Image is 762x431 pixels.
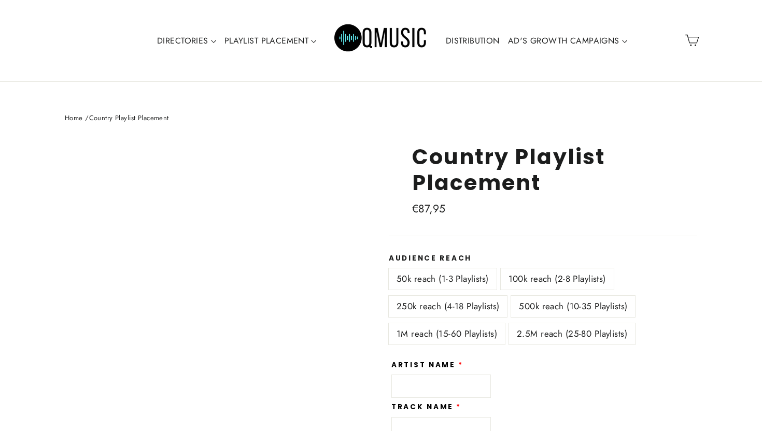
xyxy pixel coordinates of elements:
[389,254,697,263] label: Audience Reach
[501,268,614,290] label: 100k reach (2-8 Playlists)
[412,201,446,217] span: €87,95
[391,361,463,369] label: Artist Name
[389,268,497,290] label: 50k reach (1-3 Playlists)
[120,10,642,71] div: Primary
[85,113,89,123] span: /
[65,113,697,124] nav: breadcrumbs
[442,29,504,53] a: DISTRIBUTION
[511,296,635,317] label: 500k reach (10-35 Playlists)
[509,323,635,344] label: 2.5M reach (25-80 Playlists)
[153,29,220,53] a: DIRECTORIES
[504,29,631,53] a: AD'S GROWTH CAMPAIGNS
[412,144,697,195] h1: Country Playlist Placement
[334,17,428,64] img: Q Music Promotions
[391,403,461,411] label: Track Name
[65,113,83,123] a: Home
[389,296,507,317] label: 250k reach (4-18 Playlists)
[389,323,505,344] label: 1M reach (15-60 Playlists)
[220,29,321,53] a: PLAYLIST PLACEMENT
